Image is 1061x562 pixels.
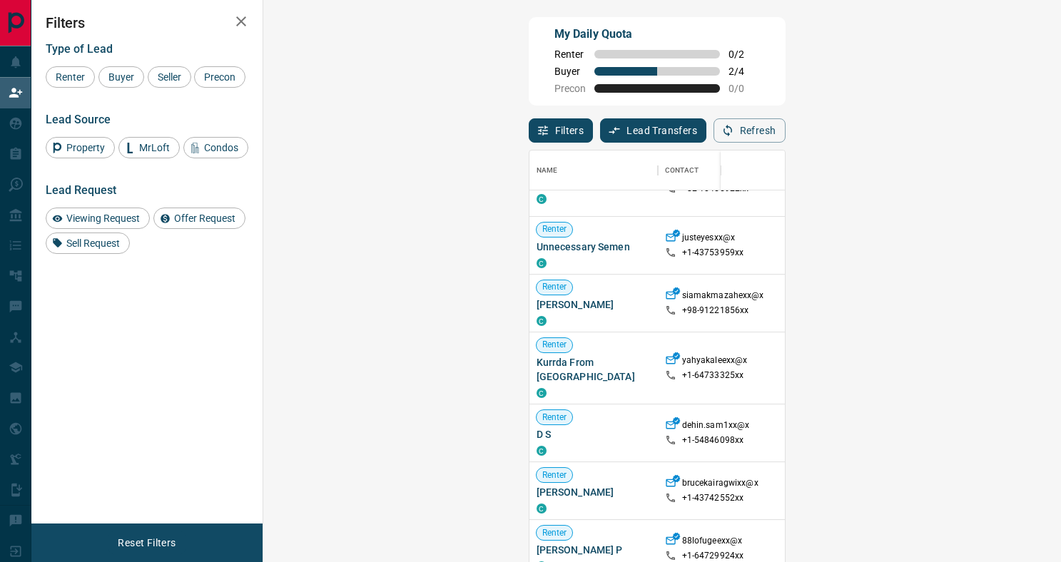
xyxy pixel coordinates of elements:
button: Lead Transfers [600,118,706,143]
span: Renter [537,527,573,539]
span: Buyer [554,66,586,77]
span: 0 / 2 [729,48,760,60]
div: condos.ca [537,388,547,398]
p: siamakmazahexx@x [682,290,764,305]
div: condos.ca [537,316,547,326]
span: Renter [537,469,573,481]
div: Contact [665,150,699,190]
p: +1- 64729924xx [682,550,744,562]
span: [PERSON_NAME] [537,175,651,190]
div: condos.ca [537,258,547,268]
div: Sell Request [46,233,130,254]
div: Buyer [98,66,144,88]
span: Property [61,142,110,153]
span: MrLoft [134,142,175,153]
span: Kurrda From [GEOGRAPHIC_DATA] [537,355,651,384]
span: Renter [537,412,573,424]
span: Type of Lead [46,42,113,56]
span: Precon [199,71,240,83]
span: Renter [51,71,90,83]
div: condos.ca [537,446,547,456]
span: Viewing Request [61,213,145,224]
div: condos.ca [537,504,547,514]
span: Renter [537,282,573,294]
span: D S [537,427,651,441]
div: Contact [658,150,772,190]
p: dehin.sam1xx@x [682,419,750,434]
div: Precon [194,66,245,88]
button: Filters [529,118,594,143]
div: Renter [46,66,95,88]
span: Lead Request [46,183,116,197]
span: [PERSON_NAME] P [537,543,651,557]
span: Renter [554,48,586,60]
p: 88lofugeexx@x [682,535,743,550]
span: Offer Request [169,213,240,224]
span: Lead Source [46,113,111,126]
p: +1- 43742552xx [682,492,744,504]
span: Renter [537,224,573,236]
p: My Daily Quota [554,26,760,43]
div: condos.ca [537,194,547,204]
span: Renter [537,339,573,352]
div: Name [529,150,658,190]
p: +1- 64733325xx [682,369,744,382]
div: Offer Request [153,208,245,229]
span: [PERSON_NAME] [537,297,651,312]
div: MrLoft [118,137,180,158]
div: Seller [148,66,191,88]
span: Precon [554,83,586,94]
div: Viewing Request [46,208,150,229]
button: Reset Filters [108,531,185,555]
span: Seller [153,71,186,83]
button: Refresh [714,118,786,143]
span: 0 / 0 [729,83,760,94]
p: +1- 43753959xx [682,247,744,259]
p: yahyakaleexx@x [682,354,748,369]
div: Property [46,137,115,158]
p: +98- 91221856xx [682,305,749,317]
span: [PERSON_NAME] [537,485,651,499]
span: 2 / 4 [729,66,760,77]
p: brucekairagwixx@x [682,477,758,492]
span: Condos [199,142,243,153]
div: Condos [183,137,248,158]
div: Name [537,150,558,190]
p: +1- 54846098xx [682,434,744,446]
span: Buyer [103,71,139,83]
p: justeyesxx@x [682,232,736,247]
span: Unnecessary Semen [537,240,651,254]
span: Sell Request [61,237,125,249]
p: +82- 10455922xx [682,183,749,195]
h2: Filters [46,14,248,31]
